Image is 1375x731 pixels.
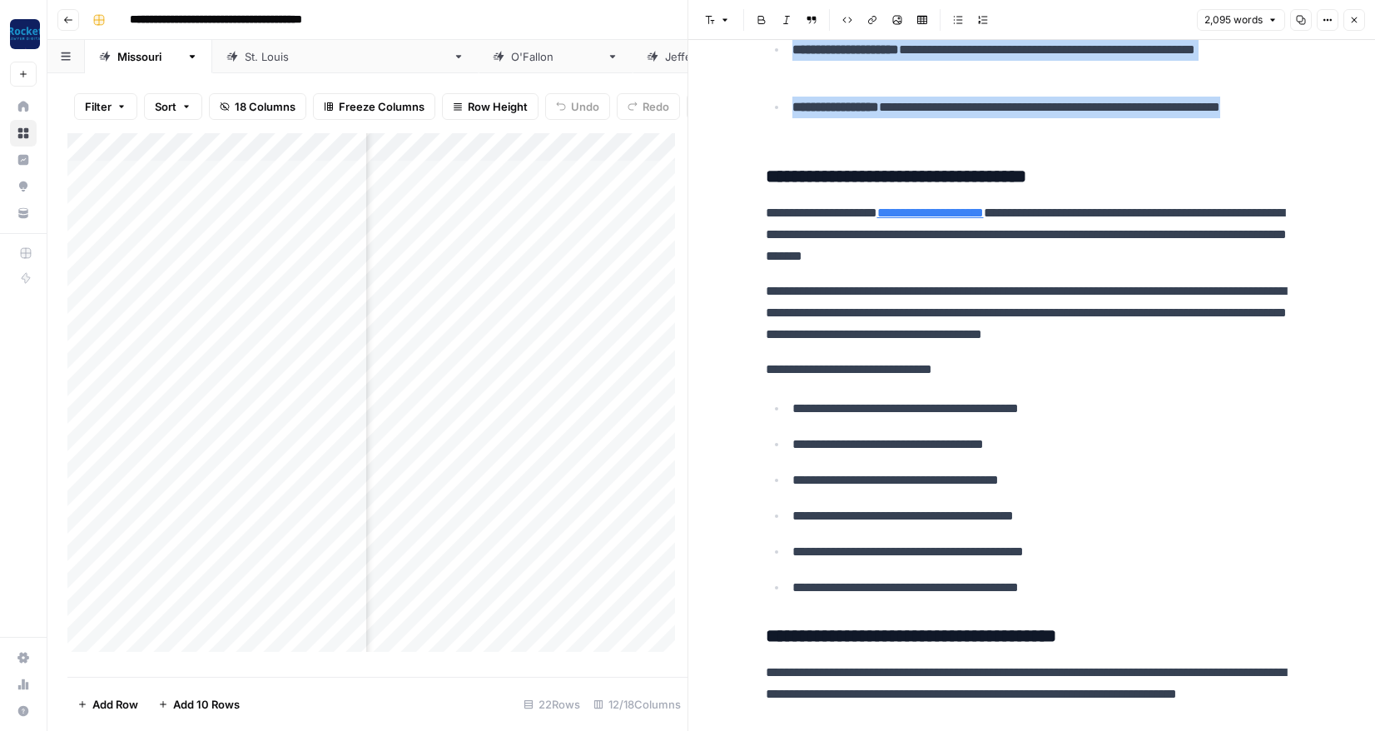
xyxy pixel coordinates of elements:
[10,120,37,147] a: Browse
[67,691,148,718] button: Add Row
[245,48,446,65] div: [GEOGRAPHIC_DATA][PERSON_NAME]
[442,93,539,120] button: Row Height
[10,173,37,200] a: Opportunities
[643,98,669,115] span: Redo
[339,98,424,115] span: Freeze Columns
[10,93,37,120] a: Home
[545,93,610,120] button: Undo
[511,48,600,65] div: [PERSON_NAME]
[10,671,37,698] a: Usage
[1197,9,1285,31] button: 2,095 words
[74,93,137,120] button: Filter
[10,644,37,671] a: Settings
[85,98,112,115] span: Filter
[468,98,528,115] span: Row Height
[10,147,37,173] a: Insights
[10,19,40,49] img: Rocket Pilots Logo
[587,691,687,718] div: 12/18 Columns
[235,98,295,115] span: 18 Columns
[517,691,587,718] div: 22 Rows
[117,48,180,65] div: [US_STATE]
[173,696,240,713] span: Add 10 Rows
[10,200,37,226] a: Your Data
[212,40,479,73] a: [GEOGRAPHIC_DATA][PERSON_NAME]
[1204,12,1263,27] span: 2,095 words
[155,98,176,115] span: Sort
[313,93,435,120] button: Freeze Columns
[85,40,212,73] a: [US_STATE]
[92,696,138,713] span: Add Row
[148,691,250,718] button: Add 10 Rows
[144,93,202,120] button: Sort
[571,98,599,115] span: Undo
[10,13,37,55] button: Workspace: Rocket Pilots
[633,40,810,73] a: [GEOGRAPHIC_DATA]
[617,93,680,120] button: Redo
[209,93,306,120] button: 18 Columns
[665,48,777,65] div: [GEOGRAPHIC_DATA]
[10,698,37,724] button: Help + Support
[479,40,633,73] a: [PERSON_NAME]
